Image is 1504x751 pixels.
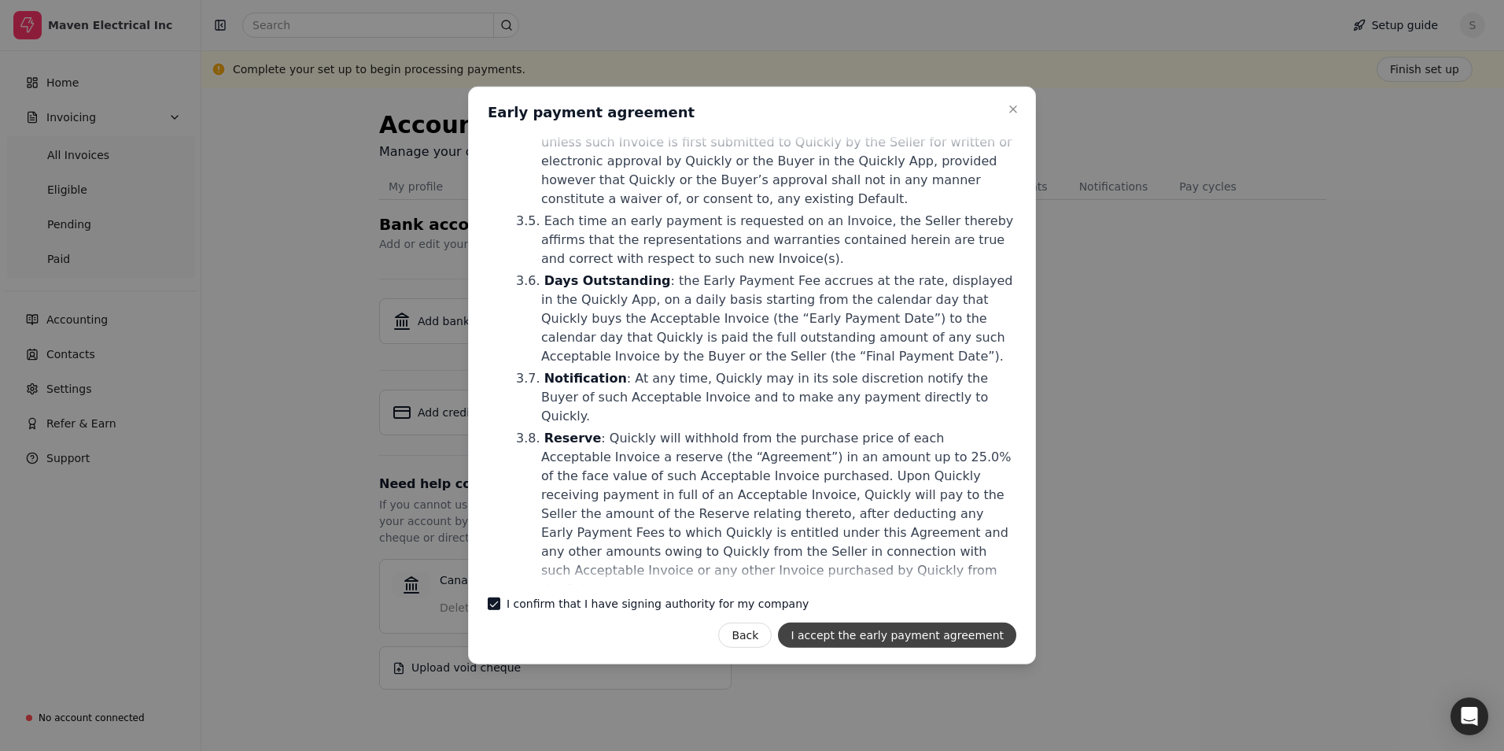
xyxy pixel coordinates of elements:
[529,212,1016,268] li: Each time an early payment is requested on an Invoice, the Seller thereby affirms that the repres...
[529,272,1016,366] li: : the Early Payment Fee accrues at the rate, displayed in the Quickly App, on a daily basis start...
[529,429,1016,599] li: : Quickly will withhold from the purchase price of each Acceptable Invoice a reserve (the “Agreem...
[529,369,1016,426] li: : At any time, Quickly may in its sole discretion notify the Buyer of such Acceptable Invoice and...
[529,114,1016,209] li: : Quickly shall not have any obligation to purchase an Invoice unless such Invoice is first submi...
[544,431,602,446] span: Reserve
[544,273,671,288] span: Days Outstanding
[778,623,1016,648] button: I accept the early payment agreement
[488,103,695,122] h2: Early payment agreement
[718,623,772,648] button: Back
[507,598,809,609] label: I confirm that I have signing authority for my company
[544,371,627,386] span: Notification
